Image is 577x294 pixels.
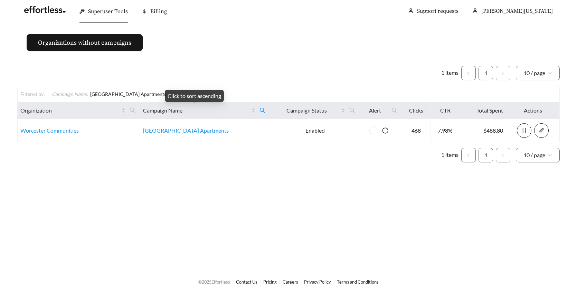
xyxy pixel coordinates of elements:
[496,66,510,80] button: right
[479,148,493,162] a: 1
[20,127,79,134] a: Worcester Communities
[378,123,392,138] button: reload
[501,153,505,158] span: right
[517,127,531,134] span: pause
[534,123,549,138] button: edit
[38,38,131,47] span: Organizations without campaigns
[431,119,460,142] td: 7.98%
[466,71,471,75] span: left
[236,279,257,285] a: Contact Us
[441,148,458,162] li: 1 items
[501,71,505,75] span: right
[479,66,493,80] a: 1
[150,8,167,15] span: Billing
[283,279,298,285] a: Careers
[534,127,549,134] a: edit
[441,66,458,80] li: 1 items
[496,148,510,162] button: right
[461,148,476,162] button: left
[27,34,143,51] button: Organizations without campaigns
[402,102,431,119] th: Clicks
[257,105,268,116] span: search
[417,8,458,15] a: Support requests
[461,66,476,80] button: left
[523,148,552,162] span: 10 / page
[349,107,356,114] span: search
[337,279,379,285] a: Terms and Conditions
[481,8,553,15] span: [PERSON_NAME][US_STATE]
[402,119,431,142] td: 468
[461,66,476,80] li: Previous Page
[378,127,392,134] span: reload
[20,90,48,98] div: Filtered by:
[130,107,136,114] span: search
[143,106,250,115] span: Campaign Name
[506,102,560,119] th: Actions
[270,119,360,142] td: Enabled
[198,279,230,285] span: © 2025 Effortless
[127,105,139,116] span: search
[391,107,398,114] span: search
[460,119,506,142] td: $488.80
[52,91,88,97] span: Campaign Name :
[516,148,560,162] div: Page Size
[88,8,128,15] span: Superuser Tools
[496,148,510,162] li: Next Page
[517,123,531,138] button: pause
[143,127,229,134] a: [GEOGRAPHIC_DATA] Apartments
[363,106,387,115] span: Alert
[461,148,476,162] li: Previous Page
[347,105,358,116] span: search
[304,279,331,285] a: Privacy Policy
[273,106,340,115] span: Campaign Status
[516,66,560,80] div: Page Size
[259,107,266,114] span: search
[389,105,400,116] span: search
[263,279,277,285] a: Pricing
[496,66,510,80] li: Next Page
[20,106,120,115] span: Organization
[466,153,471,158] span: left
[431,102,460,119] th: CTR
[90,91,166,97] span: [GEOGRAPHIC_DATA] Apartments
[523,66,552,80] span: 10 / page
[460,102,506,119] th: Total Spent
